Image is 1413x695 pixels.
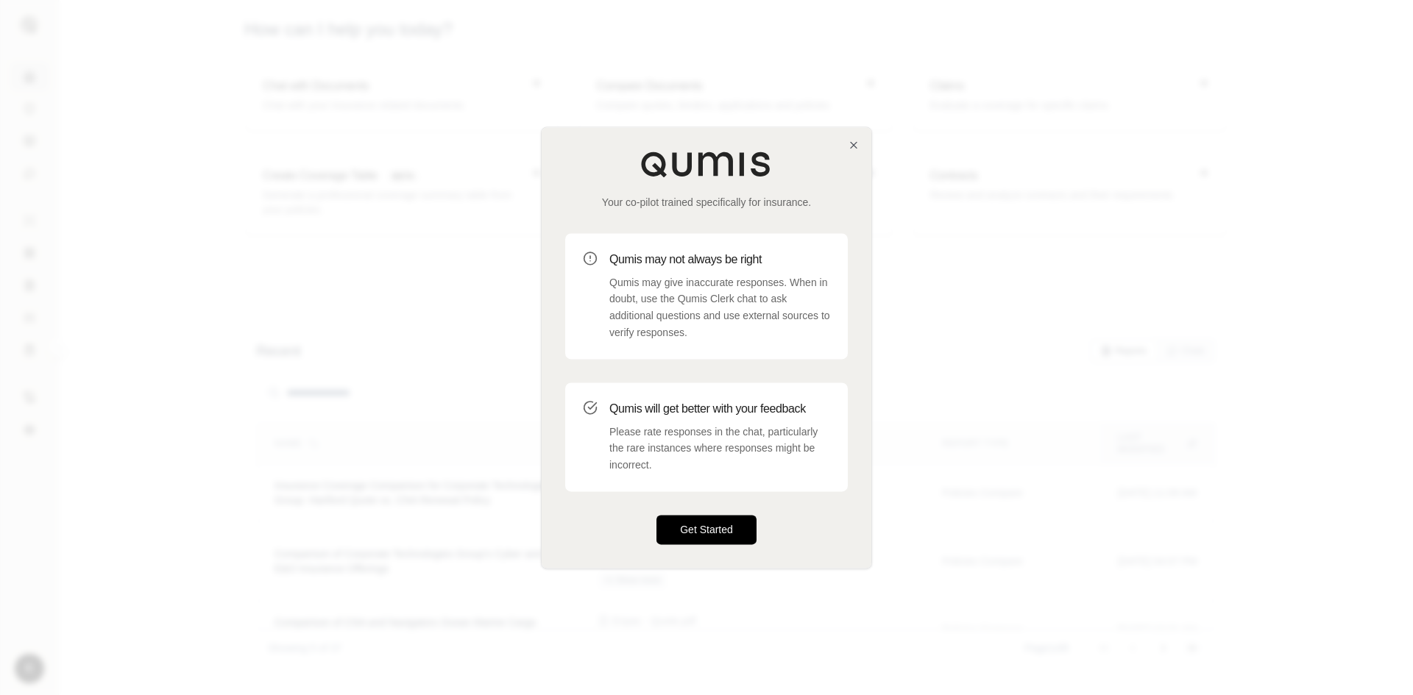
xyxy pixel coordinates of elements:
[640,151,773,177] img: Qumis Logo
[609,274,830,341] p: Qumis may give inaccurate responses. When in doubt, use the Qumis Clerk chat to ask additional qu...
[565,195,848,210] p: Your co-pilot trained specifically for insurance.
[609,424,830,474] p: Please rate responses in the chat, particularly the rare instances where responses might be incor...
[609,251,830,268] h3: Qumis may not always be right
[609,400,830,418] h3: Qumis will get better with your feedback
[656,515,757,544] button: Get Started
